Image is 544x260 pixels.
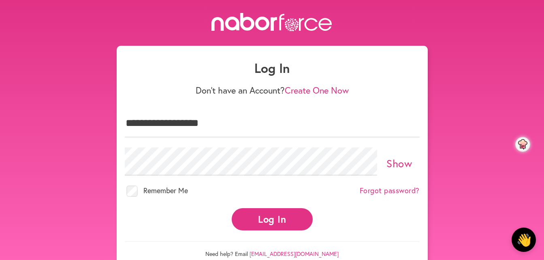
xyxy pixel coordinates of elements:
[516,233,531,247] div: 👋
[285,84,349,96] a: Create One Now
[386,156,412,170] a: Show
[125,241,420,258] p: Need help? Email
[125,60,420,76] h1: Log In
[360,186,420,195] a: Forgot password?
[143,185,188,195] span: Remember Me
[512,228,536,252] button: 👋
[232,208,313,230] button: Log In
[250,250,339,258] a: [EMAIL_ADDRESS][DOMAIN_NAME]
[125,85,420,96] p: Don't have an Account?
